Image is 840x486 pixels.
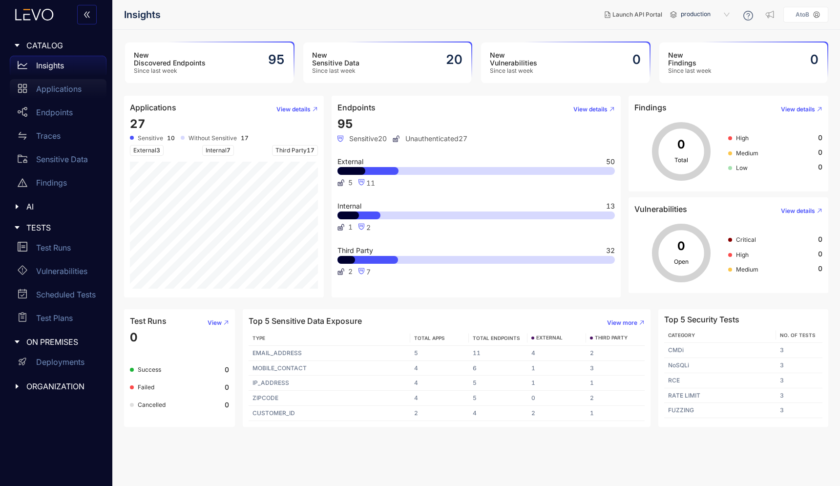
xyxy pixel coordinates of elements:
td: CUSTOMER_ID [249,406,410,421]
h4: Vulnerabilities [634,205,687,213]
td: 1 [586,376,645,391]
button: View details [566,102,615,117]
p: Findings [36,178,67,187]
span: Insights [124,9,161,21]
span: ON PREMISES [26,338,99,346]
span: 32 [606,247,615,254]
span: High [736,251,749,258]
a: Vulnerabilities [10,261,106,285]
b: 0 [225,383,229,391]
b: 0 [225,401,229,409]
span: double-left [83,11,91,20]
a: Test Runs [10,238,106,261]
a: Sensitive Data [10,149,106,173]
span: 0 [130,330,138,344]
h3: New Findings [668,51,712,67]
span: Internal [337,203,361,210]
td: IP_ADDRESS [249,376,410,391]
td: 6 [469,361,527,376]
span: AI [26,202,99,211]
td: 3 [776,373,822,388]
span: caret-right [14,338,21,345]
span: View details [781,106,815,113]
p: AtoB [796,11,809,18]
span: 5 [348,179,353,187]
button: View details [773,102,822,117]
span: TOTAL ENDPOINTS [473,335,520,341]
td: 3 [776,358,822,373]
span: 50 [606,158,615,165]
span: warning [18,178,27,188]
td: 1 [586,406,645,421]
a: Endpoints [10,103,106,126]
span: 95 [337,117,353,131]
b: 17 [241,135,249,142]
h4: Test Runs [130,317,167,325]
td: 5 [469,376,527,391]
span: Critical [736,236,756,243]
p: Deployments [36,358,84,366]
span: External [337,158,363,165]
span: 2 [348,268,353,275]
a: Scheduled Tests [10,285,106,308]
span: Internal [202,145,234,156]
span: View [208,319,222,326]
div: TESTS [6,217,106,238]
td: 2 [586,346,645,361]
span: View details [276,106,311,113]
td: 1 [527,376,586,391]
h4: Top 5 Sensitive Data Exposure [249,317,362,325]
p: Vulnerabilities [36,267,87,275]
div: CATALOG [6,35,106,56]
span: caret-right [14,383,21,390]
h3: New Discovered Endpoints [134,51,206,67]
span: TESTS [26,223,99,232]
td: EMAIL_ADDRESS [249,346,410,361]
td: 4 [410,391,469,406]
span: Since last week [490,67,537,74]
td: 11 [469,346,527,361]
td: ZIPCODE [249,391,410,406]
span: 11 [366,179,375,187]
h2: 95 [268,52,285,67]
button: View details [773,203,822,219]
span: Medium [736,266,758,273]
h2: 0 [810,52,819,67]
td: 3 [776,388,822,403]
span: 13 [606,203,615,210]
h4: Endpoints [337,103,376,112]
span: TYPE [252,335,265,341]
span: Without Sensitive [189,135,237,142]
button: View more [599,315,645,331]
td: 2 [586,391,645,406]
td: 3 [776,403,822,418]
td: MOBILE_CONTACT [249,361,410,376]
span: View details [781,208,815,214]
td: FUZZING [664,403,776,418]
span: 2 [366,223,371,232]
div: ORGANIZATION [6,376,106,397]
span: 0 [818,134,822,142]
a: Insights [10,56,106,79]
span: 0 [818,163,822,171]
span: External [130,145,164,156]
span: 17 [307,147,315,154]
span: 3 [156,147,160,154]
b: 10 [167,135,175,142]
td: 5 [410,346,469,361]
span: View details [573,106,608,113]
span: CATALOG [26,41,99,50]
span: 7 [366,268,371,276]
span: View more [607,319,637,326]
span: ORGANIZATION [26,382,99,391]
h4: Applications [130,103,176,112]
h2: 20 [446,52,462,67]
span: 0 [818,265,822,273]
h3: New Sensitive Data [312,51,359,67]
button: View details [269,102,318,117]
td: 4 [410,361,469,376]
a: Test Plans [10,308,106,332]
span: Medium [736,149,758,157]
span: 27 [130,117,146,131]
td: NoSQLi [664,358,776,373]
